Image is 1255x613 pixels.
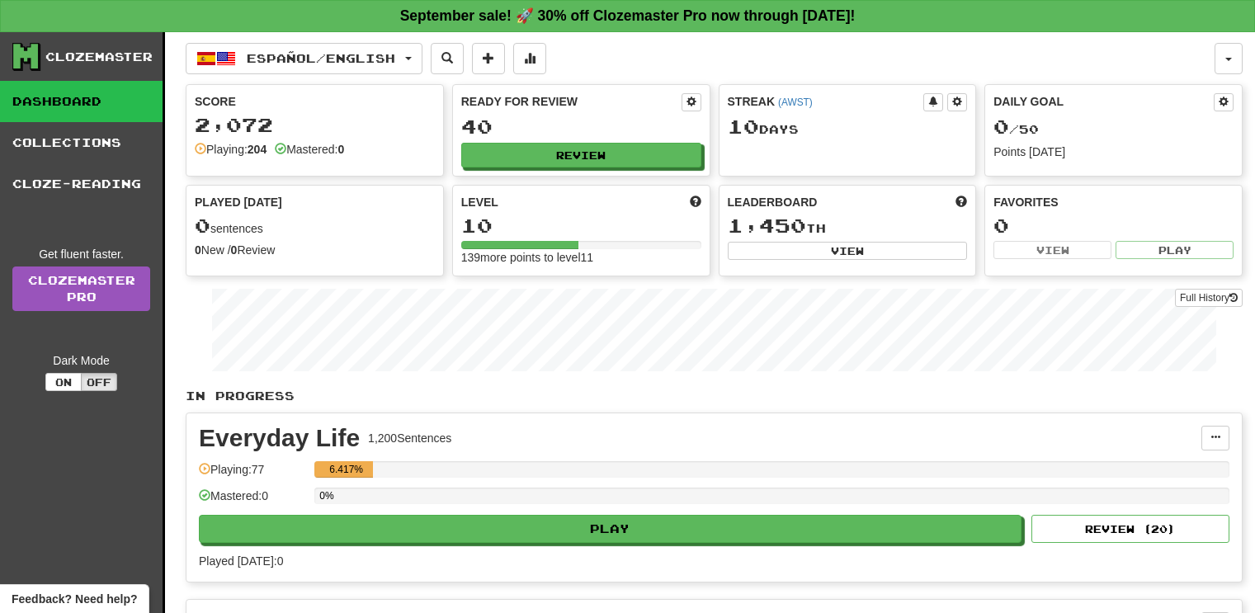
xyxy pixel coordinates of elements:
span: Leaderboard [728,194,818,210]
div: Mastered: [275,141,344,158]
div: Score [195,93,435,110]
strong: September sale! 🚀 30% off Clozemaster Pro now through [DATE]! [400,7,856,24]
div: Playing: 77 [199,461,306,488]
p: In Progress [186,388,1243,404]
span: Played [DATE] [195,194,282,210]
span: Played [DATE]: 0 [199,554,283,568]
button: Off [81,373,117,391]
button: Play [199,515,1021,543]
span: 0 [195,214,210,237]
div: Clozemaster [45,49,153,65]
div: th [728,215,968,237]
strong: 204 [248,143,267,156]
div: Points [DATE] [993,144,1234,160]
span: Score more points to level up [690,194,701,210]
button: View [728,242,968,260]
button: Review (20) [1031,515,1229,543]
a: (AWST) [778,97,813,108]
div: Day s [728,116,968,138]
div: Ready for Review [461,93,682,110]
span: Español / English [247,51,395,65]
strong: 0 [337,143,344,156]
button: On [45,373,82,391]
button: More stats [513,43,546,74]
button: Español/English [186,43,422,74]
button: Review [461,143,701,167]
div: Dark Mode [12,352,150,369]
span: / 50 [993,122,1039,136]
button: View [993,241,1111,259]
div: Streak [728,93,924,110]
button: Full History [1175,289,1243,307]
a: ClozemasterPro [12,266,150,311]
div: 2,072 [195,115,435,135]
button: Play [1116,241,1234,259]
span: Level [461,194,498,210]
div: Get fluent faster. [12,246,150,262]
button: Search sentences [431,43,464,74]
div: 40 [461,116,701,137]
div: 6.417% [319,461,373,478]
div: Everyday Life [199,426,360,450]
span: 1,450 [728,214,806,237]
span: Open feedback widget [12,591,137,607]
div: 10 [461,215,701,236]
div: Daily Goal [993,93,1214,111]
div: sentences [195,215,435,237]
div: Playing: [195,141,267,158]
button: Add sentence to collection [472,43,505,74]
span: 0 [993,115,1009,138]
strong: 0 [231,243,238,257]
div: 139 more points to level 11 [461,249,701,266]
div: 0 [993,215,1234,236]
strong: 0 [195,243,201,257]
div: Favorites [993,194,1234,210]
div: 1,200 Sentences [368,430,451,446]
span: This week in points, UTC [955,194,967,210]
span: 10 [728,115,759,138]
div: New / Review [195,242,435,258]
div: Mastered: 0 [199,488,306,515]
